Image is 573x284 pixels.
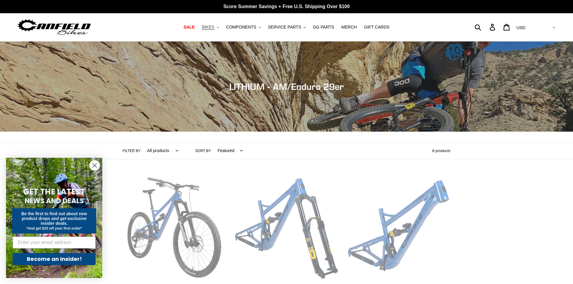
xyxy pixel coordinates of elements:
[180,23,198,31] a: SALE
[265,23,309,31] button: SERVICE PARTS
[199,23,222,31] button: BIKES
[13,253,96,265] button: Become an Insider!
[123,148,141,154] label: Filter by
[26,226,82,231] span: *And get $10 off your first order*
[23,186,85,197] span: GET THE LATEST
[21,211,87,226] span: Be the first to find out about new product drops and get exclusive insider deals.
[478,20,493,34] input: Search
[341,25,357,30] span: MERCH
[229,81,344,92] span: LITHIUM - AM/Enduro 29er
[25,196,84,206] span: NEWS AND DEALS
[183,25,195,30] span: SALE
[223,23,264,31] button: COMPONENTS
[313,25,334,30] span: GG PARTS
[364,25,390,30] span: GIFT CARDS
[361,23,393,31] a: GIFT CARDS
[13,237,96,249] input: Enter your email address
[310,23,337,31] a: GG PARTS
[338,23,360,31] a: MERCH
[195,148,211,154] label: Sort by
[202,25,214,30] span: BIKES
[89,160,100,171] button: Close dialog
[432,148,451,153] span: 8 products
[17,18,92,37] img: Canfield Bikes
[268,25,301,30] span: SERVICE PARTS
[226,25,256,30] span: COMPONENTS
